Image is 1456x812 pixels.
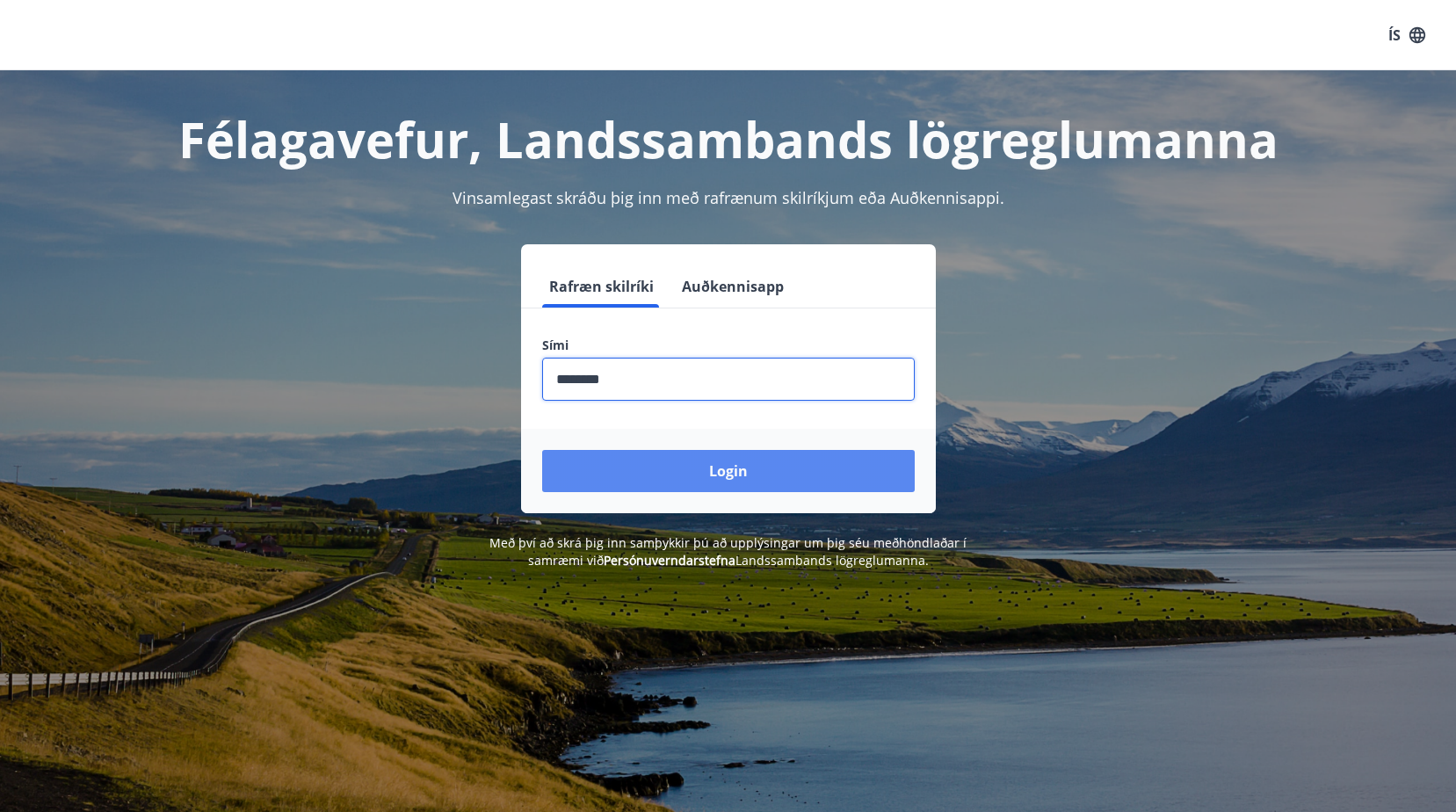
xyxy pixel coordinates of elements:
[604,552,735,569] a: Persónuverndarstefna
[542,337,915,354] label: Sími
[117,105,1340,172] h1: Félagavefur, Landssambands lögreglumanna
[542,265,661,308] button: Rafræn skilríki
[489,534,967,569] span: Með því að skrá þig inn samþykkir þú að upplýsingar um þig séu meðhöndlaðar í samræmi við Landssa...
[453,187,1004,208] span: Vinsamlegast skráðu þig inn með rafrænum skilríkjum eða Auðkennisappi.
[1379,19,1435,51] button: ÍS
[542,450,915,492] button: Login
[675,265,791,308] button: Auðkennisapp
